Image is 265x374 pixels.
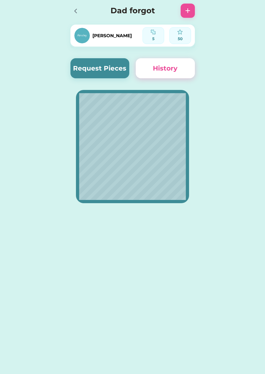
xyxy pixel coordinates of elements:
[92,32,132,39] div: [PERSON_NAME]
[91,5,174,16] h4: Dad forgot
[172,36,189,42] div: 50
[136,58,195,78] button: History
[177,29,183,35] img: interface-favorite-star--reward-rating-rate-social-star-media-favorite-like-stars.svg
[70,58,130,78] button: Request Pieces
[145,36,162,42] div: 5
[151,29,156,35] img: programming-module-puzzle-1--code-puzzle-module-programming-plugin-piece.svg
[184,7,192,15] img: add%201.svg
